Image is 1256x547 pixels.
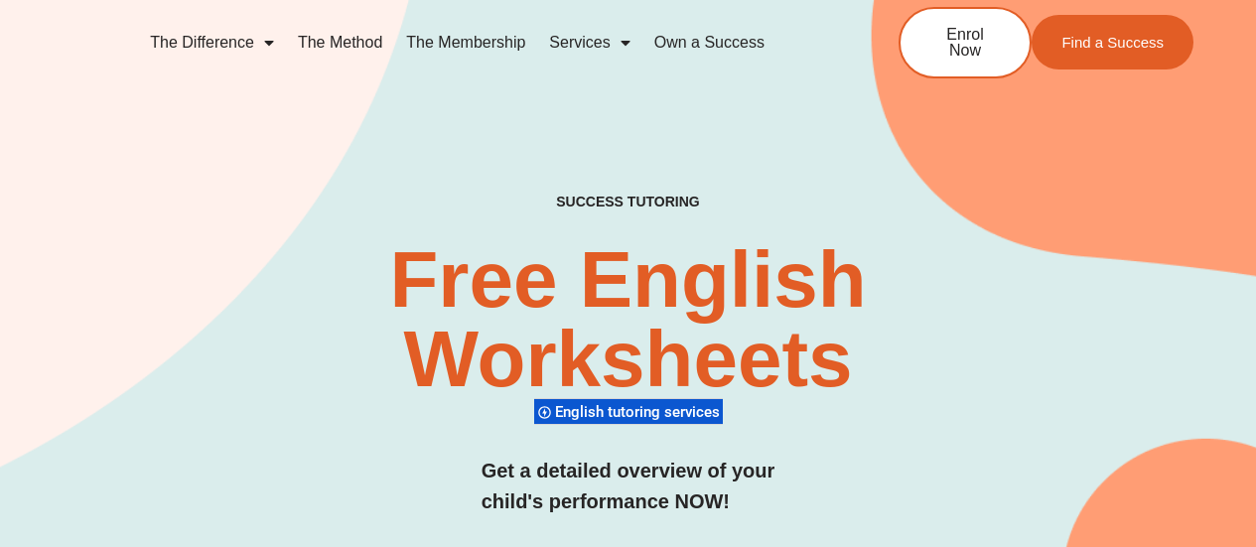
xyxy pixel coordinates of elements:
[255,240,1001,399] h2: Free English Worksheets​
[461,194,795,210] h4: SUCCESS TUTORING​
[537,20,641,66] a: Services
[394,20,537,66] a: The Membership
[930,27,1000,59] span: Enrol Now
[1032,15,1193,69] a: Find a Success
[1061,35,1164,50] span: Find a Success
[642,20,776,66] a: Own a Success
[899,7,1032,78] a: Enrol Now
[482,456,775,517] h3: Get a detailed overview of your child's performance NOW!
[534,398,723,425] div: English tutoring services
[138,20,286,66] a: The Difference
[138,20,833,66] nav: Menu
[555,403,726,421] span: English tutoring services
[286,20,394,66] a: The Method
